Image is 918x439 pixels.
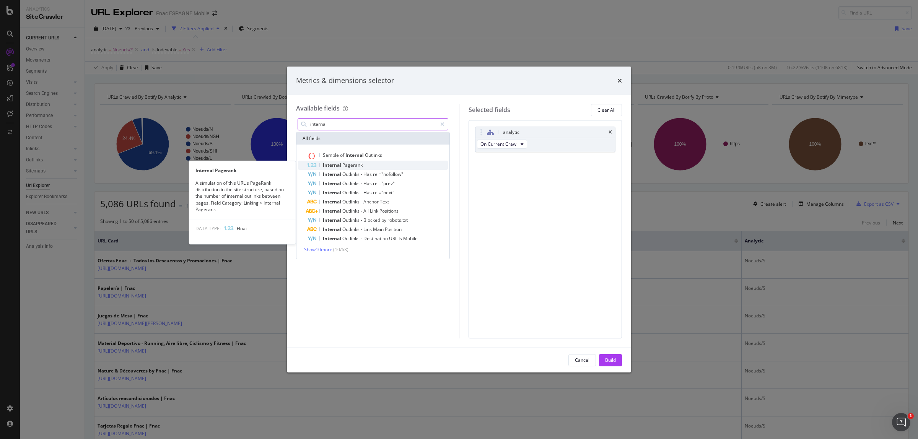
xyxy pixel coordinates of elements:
[342,171,361,177] span: Outlinks
[323,152,340,158] span: Sample
[189,167,296,174] div: Internal Pagerank
[342,180,361,187] span: Outlinks
[365,152,382,158] span: Outlinks
[309,119,437,130] input: Search by field name
[296,132,449,145] div: All fields
[342,189,361,196] span: Outlinks
[323,162,342,168] span: Internal
[361,217,363,223] span: -
[373,180,395,187] span: rel="prev"
[469,106,510,114] div: Selected fields
[361,235,363,242] span: -
[323,171,342,177] span: Internal
[361,198,363,205] span: -
[597,107,615,113] div: Clear All
[609,130,612,135] div: times
[381,217,387,223] span: by
[296,76,394,86] div: Metrics & dimensions selector
[342,226,361,233] span: Outlinks
[363,235,389,242] span: Destination
[323,226,342,233] span: Internal
[379,208,399,214] span: Positions
[575,357,589,363] div: Cancel
[296,104,340,112] div: Available fields
[304,246,332,253] span: Show 10 more
[363,171,373,177] span: Has
[342,217,361,223] span: Outlinks
[342,198,361,205] span: Outlinks
[323,189,342,196] span: Internal
[908,413,914,419] span: 1
[361,189,363,196] span: -
[363,189,373,196] span: Has
[361,180,363,187] span: -
[345,152,365,158] span: Internal
[373,171,403,177] span: rel="nofollow"
[617,76,622,86] div: times
[403,235,418,242] span: Mobile
[475,127,616,152] div: analytictimesOn Current Crawl
[389,235,399,242] span: URL
[323,217,342,223] span: Internal
[568,354,596,366] button: Cancel
[503,128,519,136] div: analytic
[380,198,389,205] span: Text
[363,198,380,205] span: Anchor
[342,235,361,242] span: Outlinks
[323,235,342,242] span: Internal
[599,354,622,366] button: Build
[323,208,342,214] span: Internal
[342,162,363,168] span: Pagerank
[892,413,910,431] iframe: Intercom live chat
[361,226,363,233] span: -
[323,180,342,187] span: Internal
[361,171,363,177] span: -
[373,226,385,233] span: Main
[363,180,373,187] span: Has
[385,226,402,233] span: Position
[189,180,296,213] div: A simulation of this URL's PageRank distribution in the site structure, based on the number of in...
[480,141,518,147] span: On Current Crawl
[340,152,345,158] span: of
[323,198,342,205] span: Internal
[363,217,381,223] span: Blocked
[399,235,403,242] span: Is
[287,67,631,372] div: modal
[363,208,370,214] span: All
[342,208,361,214] span: Outlinks
[370,208,379,214] span: Link
[387,217,408,223] span: robots.txt
[373,189,394,196] span: rel="next"
[333,246,348,253] span: ( 10 / 63 )
[591,104,622,116] button: Clear All
[605,357,616,363] div: Build
[363,226,373,233] span: Link
[477,140,527,149] button: On Current Crawl
[361,208,363,214] span: -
